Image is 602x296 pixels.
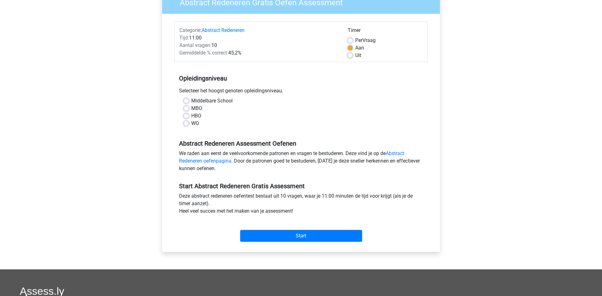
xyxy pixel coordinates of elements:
div: Timer [348,27,423,37]
span: Tijd: [179,35,189,41]
span: Per [355,37,362,43]
div: We raden aan eerst de veelvoorkomende patronen en vragen te bestuderen. Deze vind je op de . Door... [174,150,428,175]
label: MBO [191,105,202,112]
span: Aantal vragen: [179,42,211,48]
label: HBO [191,112,201,120]
h5: Opleidingsniveau [179,72,423,85]
div: Selecteer het hoogst genoten opleidingsniveau. [174,87,428,97]
h5: Abstract Redeneren Assessment Oefenen [179,140,423,147]
label: WO [191,120,199,127]
span: Gemiddelde % correct: [179,50,228,56]
label: Aan [355,44,364,52]
label: Middelbare School [191,97,233,105]
span: Categorie: [179,27,202,33]
div: Deze abstract redeneren oefentest bestaat uit 10 vragen, waar je 11:00 minuten de tijd voor krijg... [174,192,428,217]
label: Vraag [355,37,376,44]
h5: Start Abstract Redeneren Gratis Assessment [179,182,423,190]
input: Start [240,230,362,242]
div: 11:00 [175,34,343,42]
a: Abstract Redeneren [202,27,245,33]
label: Uit [355,52,361,59]
div: 10 [175,42,343,49]
div: 45,2% [175,49,343,57]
